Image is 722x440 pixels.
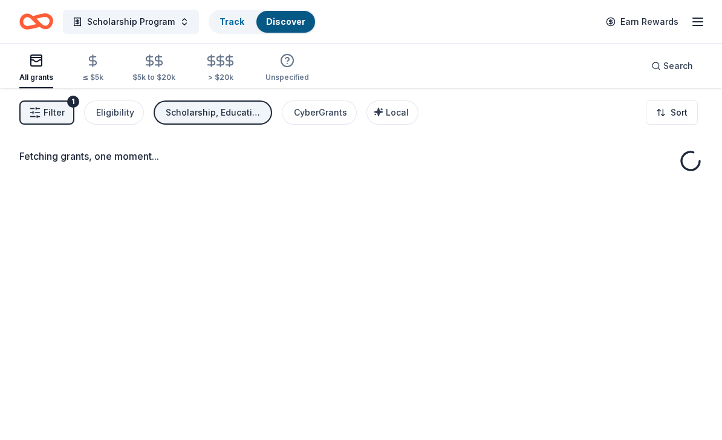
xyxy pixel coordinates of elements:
span: Local [386,107,409,117]
button: Sort [646,100,698,125]
a: Track [220,16,244,27]
div: Unspecified [265,73,309,82]
a: Home [19,7,53,36]
div: Eligibility [96,105,134,120]
div: 1 [67,96,79,108]
span: Search [663,59,693,73]
span: Sort [671,105,688,120]
span: Scholarship Program [87,15,175,29]
button: Unspecified [265,48,309,88]
button: CyberGrants [282,100,357,125]
span: Filter [44,105,65,120]
div: Scholarship, Education [166,105,262,120]
button: Eligibility [84,100,144,125]
button: Scholarship Program [63,10,199,34]
button: Local [366,100,418,125]
div: ≤ $5k [82,73,103,82]
a: Earn Rewards [599,11,686,33]
button: $5k to $20k [132,49,175,88]
button: Filter1 [19,100,74,125]
div: CyberGrants [294,105,347,120]
button: ≤ $5k [82,49,103,88]
button: > $20k [204,49,236,88]
div: All grants [19,73,53,82]
button: Search [642,54,703,78]
div: $5k to $20k [132,73,175,82]
div: > $20k [204,73,236,82]
div: Fetching grants, one moment... [19,149,703,163]
a: Discover [266,16,305,27]
button: Scholarship, Education [154,100,272,125]
button: TrackDiscover [209,10,316,34]
button: All grants [19,48,53,88]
